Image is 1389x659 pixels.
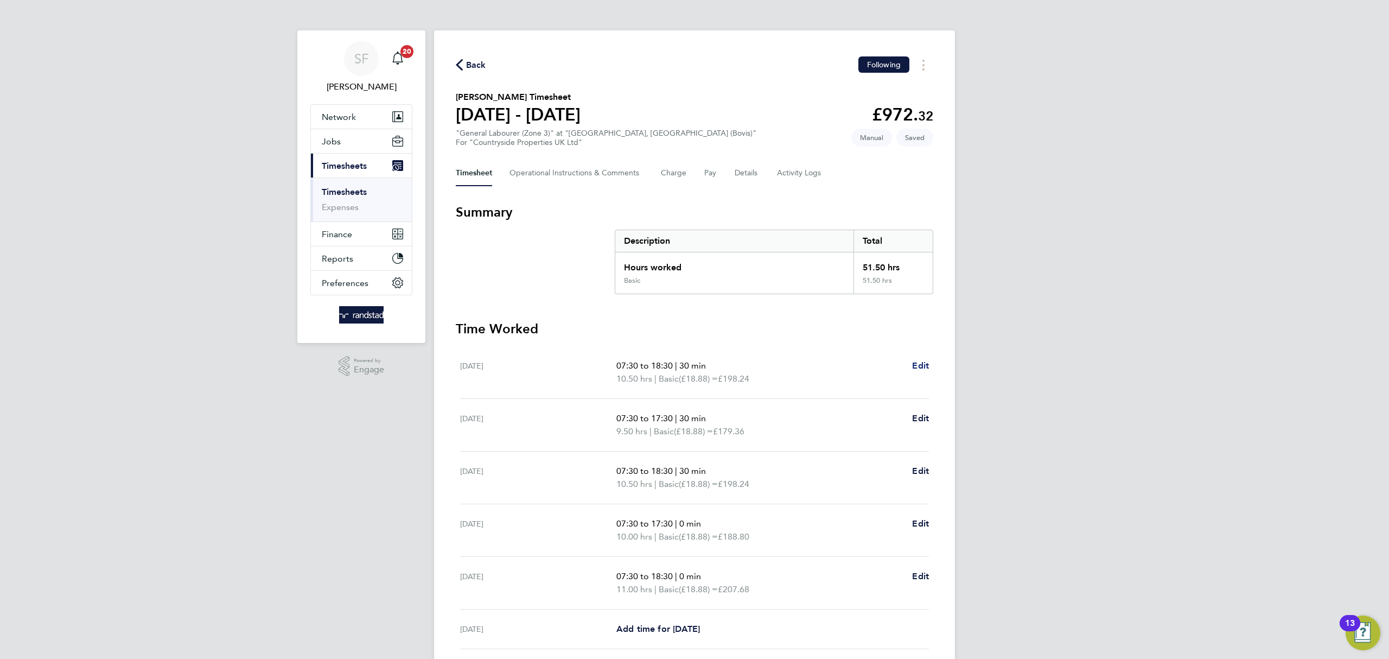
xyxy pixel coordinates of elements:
[718,584,749,594] span: £207.68
[659,583,679,596] span: Basic
[912,359,929,372] a: Edit
[387,41,409,76] a: 20
[674,426,713,436] span: (£18.88) =
[339,306,384,324] img: randstad-logo-retina.png
[679,360,706,371] span: 30 min
[616,584,652,594] span: 11.00 hrs
[679,466,706,476] span: 30 min
[615,230,933,294] div: Summary
[649,426,652,436] span: |
[322,202,359,212] a: Expenses
[654,373,657,384] span: |
[675,360,677,371] span: |
[659,530,679,543] span: Basic
[912,412,929,425] a: Edit
[867,60,901,69] span: Following
[616,518,673,529] span: 07:30 to 17:30
[456,58,486,72] button: Back
[679,531,718,542] span: (£18.88) =
[509,160,643,186] button: Operational Instructions & Comments
[661,160,687,186] button: Charge
[675,466,677,476] span: |
[311,222,412,246] button: Finance
[912,517,929,530] a: Edit
[679,479,718,489] span: (£18.88) =
[615,230,853,252] div: Description
[310,80,412,93] span: Sheree Flatman
[322,136,341,147] span: Jobs
[400,45,413,58] span: 20
[851,129,892,147] span: This timesheet was manually created.
[310,306,412,324] a: Go to home page
[735,160,760,186] button: Details
[311,105,412,129] button: Network
[322,112,356,122] span: Network
[456,320,933,338] h3: Time Worked
[679,373,718,384] span: (£18.88) =
[675,571,677,581] span: |
[354,356,384,365] span: Powered by
[456,160,492,186] button: Timesheet
[322,278,368,288] span: Preferences
[912,571,929,581] span: Edit
[460,517,616,543] div: [DATE]
[896,129,933,147] span: This timesheet is Saved.
[718,479,749,489] span: £198.24
[616,413,673,423] span: 07:30 to 17:30
[704,160,717,186] button: Pay
[311,154,412,178] button: Timesheets
[616,531,652,542] span: 10.00 hrs
[456,129,756,147] div: "General Labourer (Zone 3)" at "[GEOGRAPHIC_DATA], [GEOGRAPHIC_DATA] (Bovis)"
[456,104,581,125] h1: [DATE] - [DATE]
[912,360,929,371] span: Edit
[311,178,412,221] div: Timesheets
[456,138,756,147] div: For "Countryside Properties UK Ltd"
[718,373,749,384] span: £198.24
[460,465,616,491] div: [DATE]
[912,413,929,423] span: Edit
[777,160,823,186] button: Activity Logs
[659,478,679,491] span: Basic
[654,425,674,438] span: Basic
[679,518,701,529] span: 0 min
[310,41,412,93] a: SF[PERSON_NAME]
[918,108,933,124] span: 32
[624,276,640,285] div: Basic
[456,91,581,104] h2: [PERSON_NAME] Timesheet
[322,229,352,239] span: Finance
[616,426,647,436] span: 9.50 hrs
[460,359,616,385] div: [DATE]
[311,129,412,153] button: Jobs
[616,479,652,489] span: 10.50 hrs
[466,59,486,72] span: Back
[322,161,367,171] span: Timesheets
[354,365,384,375] span: Engage
[853,252,933,276] div: 51.50 hrs
[912,465,929,478] a: Edit
[659,372,679,385] span: Basic
[460,623,616,636] div: [DATE]
[912,466,929,476] span: Edit
[713,426,744,436] span: £179.36
[311,271,412,295] button: Preferences
[912,570,929,583] a: Edit
[1346,616,1380,650] button: Open Resource Center, 13 new notifications
[616,571,673,581] span: 07:30 to 18:30
[616,360,673,371] span: 07:30 to 18:30
[912,518,929,529] span: Edit
[354,52,369,66] span: SF
[872,104,933,125] app-decimal: £972.
[654,479,657,489] span: |
[675,518,677,529] span: |
[616,466,673,476] span: 07:30 to 18:30
[679,413,706,423] span: 30 min
[460,412,616,438] div: [DATE]
[456,204,933,221] h3: Summary
[675,413,677,423] span: |
[616,623,700,636] a: Add time for [DATE]
[615,252,853,276] div: Hours worked
[718,531,749,542] span: £188.80
[679,584,718,594] span: (£18.88) =
[853,276,933,294] div: 51.50 hrs
[297,30,425,343] nav: Main navigation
